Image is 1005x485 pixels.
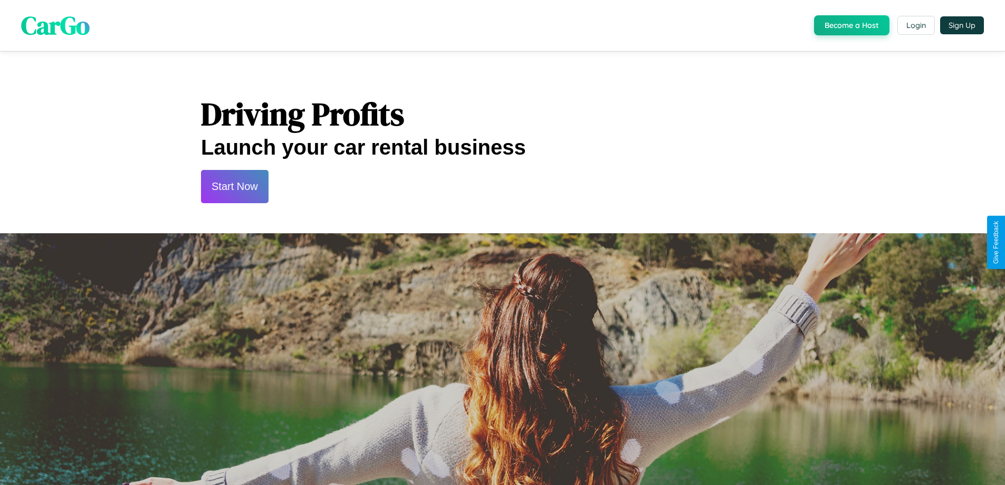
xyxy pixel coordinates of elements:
span: CarGo [21,8,90,43]
button: Sign Up [940,16,984,34]
button: Start Now [201,170,269,203]
h1: Driving Profits [201,92,804,136]
h2: Launch your car rental business [201,136,804,159]
div: Give Feedback [992,221,1000,264]
button: Login [897,16,935,35]
button: Become a Host [814,15,889,35]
